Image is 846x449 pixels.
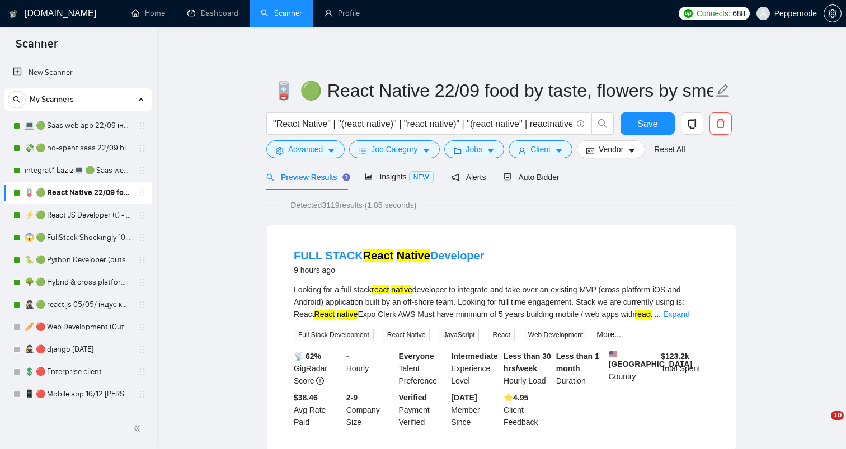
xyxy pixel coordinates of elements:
div: Looking for a full stack developer to integrate and take over an existing MVP (cross platform iOS... [294,283,709,320]
span: Auto Bidder [504,173,559,182]
span: caret-down [628,146,636,155]
b: 📡 62% [294,352,321,361]
a: 🥷🏻 🟢 react.js 05/05/ індус копі 19/05 change end [25,294,131,316]
span: React [488,329,514,341]
img: 🇺🇸 [609,350,617,358]
span: setting [824,9,841,18]
button: delete [709,112,732,135]
span: Save [637,117,657,131]
b: Verified [399,393,427,402]
mark: native [337,310,358,319]
span: user [759,10,767,17]
span: Alerts [452,173,486,182]
a: Reset All [654,143,685,155]
b: $38.46 [294,393,318,402]
div: Member Since [449,391,501,428]
a: 🥷🏻 🔴 django [DATE] [25,338,131,361]
span: info-circle [316,377,324,385]
a: 🐍 🟢 Python Developer (outstaff) [25,249,131,271]
b: [GEOGRAPHIC_DATA] [609,350,693,368]
span: holder [138,233,147,242]
span: Vendor [599,143,623,155]
span: caret-down [487,146,495,155]
div: Total Spent [659,350,711,387]
a: 🌳 🟢 Hybrid & cross platform 2209 similar apps+quest [25,271,131,294]
b: $ 123.2k [661,352,689,361]
div: Experience Level [449,350,501,387]
a: setting [824,9,842,18]
span: Web Development [524,329,588,341]
b: Intermediate [451,352,497,361]
a: 🪫 🟢 React Native 22/09 food by taste, flowers by smell [25,182,131,204]
a: homeHome [131,8,165,18]
span: caret-down [555,146,563,155]
span: setting [276,146,284,155]
span: notification [452,173,459,181]
div: Company Size [344,391,397,428]
b: Less than 30 hrs/week [504,352,551,373]
a: 💻 🟢 Saas web app 22/09 інший кінець [25,115,131,137]
button: userClientcaret-down [509,140,572,158]
a: 📱 🔴 Mobile app 16/12 [PERSON_NAME]'s change [25,383,131,405]
span: JavaScript [439,329,479,341]
span: Client [530,143,551,155]
span: search [8,96,25,103]
span: Insights [365,172,433,181]
span: My Scanners [30,88,74,111]
span: info-circle [577,120,584,127]
b: Everyone [399,352,434,361]
div: Country [607,350,659,387]
span: holder [138,256,147,264]
a: integrat* Laziz💻 🟢 Saas web app 3 points 22/09 [25,159,131,182]
div: Avg Rate Paid [292,391,344,428]
span: edit [716,83,730,98]
a: More... [596,330,621,339]
b: Less than 1 month [556,352,599,373]
span: Full Stack Development [294,329,374,341]
span: Advanced [288,143,323,155]
span: holder [138,121,147,130]
button: setting [824,4,842,22]
span: Detected 3119 results (1.85 seconds) [283,199,424,211]
span: user [518,146,526,155]
mark: native [391,285,412,294]
span: Scanner [7,36,67,59]
mark: react [635,310,652,319]
mark: React [363,249,393,262]
span: bars [359,146,366,155]
mark: react [372,285,389,294]
a: 📳 🔴 Saas mobile app 😱 Shockingly 10/01 [25,405,131,428]
span: Job Category [371,143,417,155]
a: userProfile [325,8,360,18]
a: New Scanner [13,62,143,84]
div: Duration [554,350,607,387]
b: [DATE] [451,393,477,402]
span: holder [138,211,147,220]
span: Connects: [697,7,730,20]
span: robot [504,173,511,181]
span: holder [138,278,147,287]
span: NEW [409,171,434,183]
div: Hourly Load [501,350,554,387]
span: area-chart [365,173,373,181]
button: settingAdvancedcaret-down [266,140,345,158]
a: Expand [663,310,689,319]
span: React Native [383,329,430,341]
span: idcard [586,146,594,155]
a: 😱 🟢 FullStack Shockingly 10/01 [25,226,131,249]
div: Talent Preference [397,350,449,387]
mark: Native [397,249,430,262]
div: 9 hours ago [294,263,485,277]
img: logo [10,5,17,23]
span: Jobs [466,143,483,155]
b: - [346,352,349,361]
span: search [592,119,613,129]
a: 💲 🔴 Enterprise client [25,361,131,383]
span: Preview Results [266,173,347,182]
span: caret-down [327,146,335,155]
span: holder [138,188,147,197]
button: idcardVendorcaret-down [577,140,645,158]
span: caret-down [422,146,430,155]
span: ... [655,310,661,319]
span: holder [138,323,147,332]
